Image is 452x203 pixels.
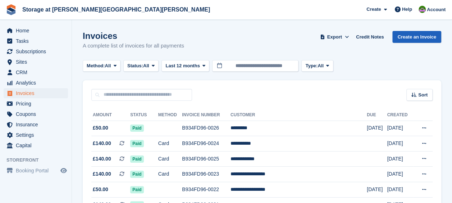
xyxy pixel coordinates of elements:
span: Invoices [16,88,59,98]
span: Paid [130,140,143,147]
td: [DATE] [367,121,387,136]
td: [DATE] [387,182,413,198]
td: [DATE] [387,167,413,182]
span: £140.00 [93,155,111,163]
span: Subscriptions [16,46,59,57]
a: Credit Notes [353,31,387,43]
th: Created [387,109,413,121]
img: Mark Spendlove [419,6,426,13]
th: Amount [91,109,130,121]
span: Analytics [16,78,59,88]
td: [DATE] [367,182,387,198]
span: Sites [16,57,59,67]
span: Paid [130,155,143,163]
span: £50.00 [93,186,108,193]
span: All [105,62,111,69]
span: Help [402,6,412,13]
a: menu [4,46,68,57]
span: Tasks [16,36,59,46]
a: menu [4,67,68,77]
a: menu [4,99,68,109]
a: menu [4,140,68,150]
td: [DATE] [387,136,413,152]
a: menu [4,57,68,67]
span: Type: [305,62,318,69]
button: Export [319,31,350,43]
p: A complete list of invoices for all payments [83,42,184,50]
span: Paid [130,171,143,178]
a: Storage at [PERSON_NAME][GEOGRAPHIC_DATA][PERSON_NAME] [19,4,213,15]
span: Account [427,6,446,13]
span: Coupons [16,109,59,119]
span: Create [366,6,381,13]
span: £50.00 [93,124,108,132]
button: Last 12 months [161,60,209,72]
td: B934FD96-0022 [182,182,230,198]
td: B934FD96-0025 [182,151,230,167]
img: stora-icon-8386f47178a22dfd0bd8f6a31ec36ba5ce8667c1dd55bd0f319d3a0aa187defe.svg [6,4,17,15]
td: Card [158,151,182,167]
span: Pricing [16,99,59,109]
a: Preview store [59,166,68,175]
span: £140.00 [93,170,111,178]
th: Invoice Number [182,109,230,121]
td: B934FD96-0023 [182,167,230,182]
td: [DATE] [387,121,413,136]
a: Create an Invoice [392,31,441,43]
td: [DATE] [387,151,413,167]
th: Status [130,109,158,121]
a: menu [4,130,68,140]
span: Paid [130,186,143,193]
span: Method: [87,62,105,69]
span: Status: [127,62,143,69]
span: Export [327,33,342,41]
span: Storefront [6,157,72,164]
a: menu [4,78,68,88]
span: Insurance [16,119,59,130]
th: Due [367,109,387,121]
span: All [318,62,324,69]
td: B934FD96-0024 [182,136,230,152]
span: Paid [130,125,143,132]
td: B934FD96-0026 [182,121,230,136]
span: Settings [16,130,59,140]
button: Method: All [83,60,120,72]
span: All [143,62,149,69]
a: menu [4,88,68,98]
span: Home [16,26,59,36]
button: Type: All [301,60,333,72]
a: menu [4,26,68,36]
span: £140.00 [93,140,111,147]
th: Method [158,109,182,121]
span: Last 12 months [165,62,200,69]
span: CRM [16,67,59,77]
a: menu [4,36,68,46]
h1: Invoices [83,31,184,41]
th: Customer [230,109,367,121]
span: Booking Portal [16,166,59,176]
td: Card [158,136,182,152]
a: menu [4,166,68,176]
span: Capital [16,140,59,150]
a: menu [4,119,68,130]
a: menu [4,109,68,119]
td: Card [158,167,182,182]
button: Status: All [123,60,159,72]
span: Sort [418,91,428,99]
